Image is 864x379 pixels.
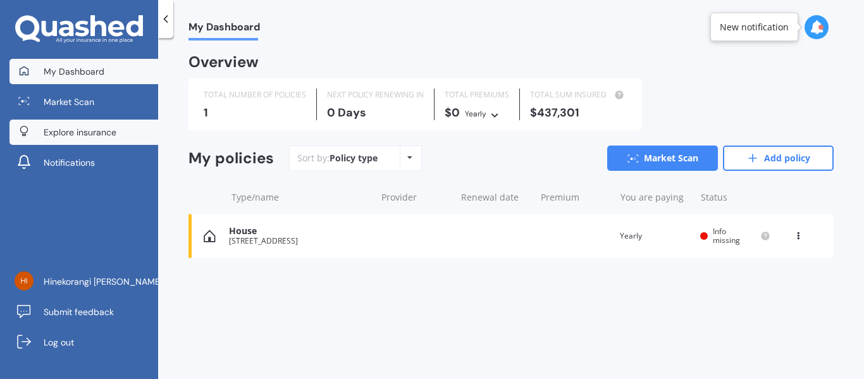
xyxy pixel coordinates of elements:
span: Explore insurance [44,126,116,139]
div: Renewal date [461,191,531,204]
span: My Dashboard [44,65,104,78]
div: NEXT POLICY RENEWING IN [327,89,424,101]
a: Explore insurance [9,120,158,145]
div: TOTAL SUM INSURED [530,89,627,101]
span: Log out [44,336,74,349]
div: Policy type [330,152,378,165]
div: 1 [204,106,306,119]
div: Status [701,191,770,204]
span: Market Scan [44,96,94,108]
div: 0 Days [327,106,424,119]
img: 88d474e984721e506dbc130b1e244a1e [15,271,34,290]
a: Market Scan [607,146,718,171]
div: TOTAL PREMIUMS [445,89,509,101]
a: Log out [9,330,158,355]
div: $437,301 [530,106,627,119]
a: My Dashboard [9,59,158,84]
div: Sort by: [297,152,378,165]
a: Market Scan [9,89,158,115]
span: Submit feedback [44,306,114,318]
div: You are paying [620,191,690,204]
div: Yearly [465,108,486,120]
div: House [229,226,369,237]
div: [STREET_ADDRESS] [229,237,369,245]
div: Provider [381,191,451,204]
span: My Dashboard [188,21,260,38]
div: $0 [445,106,509,120]
span: Notifications [44,156,95,169]
div: New notification [720,21,789,34]
a: Hinekorangi [PERSON_NAME] [9,269,158,294]
a: Add policy [723,146,834,171]
div: My policies [188,149,274,168]
div: TOTAL NUMBER OF POLICIES [204,89,306,101]
a: Notifications [9,150,158,175]
div: Overview [188,56,259,68]
div: Yearly [620,230,690,242]
span: Info missing [713,226,740,245]
span: Hinekorangi [PERSON_NAME] [44,275,163,288]
img: House [204,230,216,242]
div: Type/name [231,191,371,204]
a: Submit feedback [9,299,158,325]
div: Premium [541,191,610,204]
